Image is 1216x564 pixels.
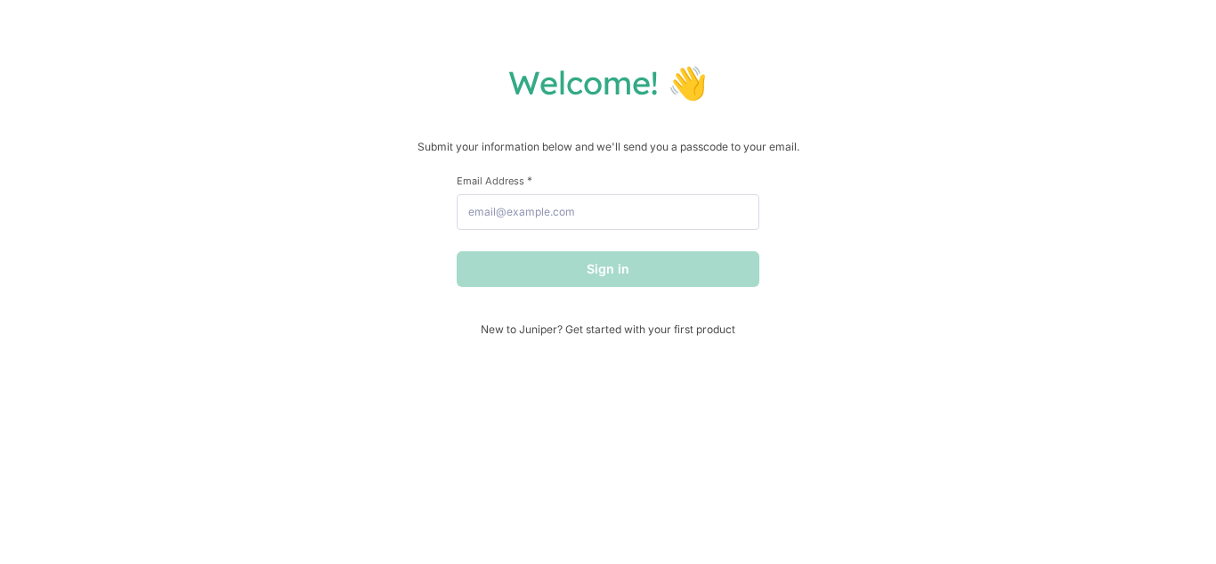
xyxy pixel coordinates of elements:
h1: Welcome! 👋 [18,62,1198,102]
span: New to Juniper? Get started with your first product [457,323,759,336]
input: email@example.com [457,194,759,230]
span: This field is required. [527,174,532,187]
label: Email Address [457,174,759,187]
p: Submit your information below and we'll send you a passcode to your email. [18,138,1198,156]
